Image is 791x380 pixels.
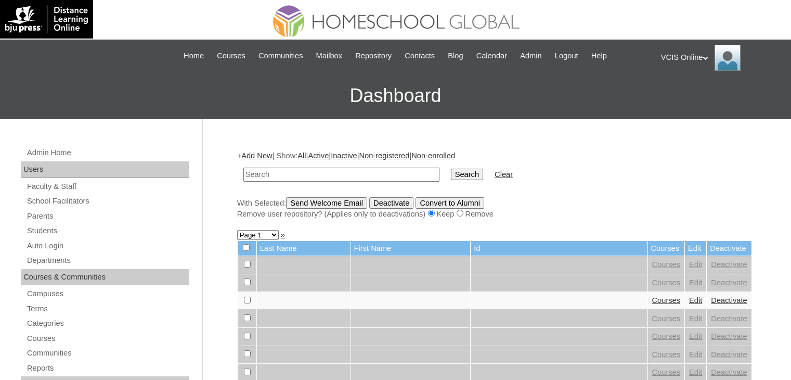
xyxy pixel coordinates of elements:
a: Home [178,50,209,62]
span: Calendar [476,50,507,62]
a: Admin Home [26,146,189,159]
a: Parents [26,210,189,223]
span: Logout [555,50,578,62]
a: Deactivate [711,332,747,340]
a: Deactivate [711,278,747,287]
a: Help [586,50,612,62]
img: VCIS Online Admin [715,45,741,71]
a: Edit [689,368,702,376]
a: Deactivate [711,350,747,359]
a: Faculty & Staff [26,180,189,193]
a: Departments [26,254,189,267]
span: Contacts [405,50,435,62]
td: First Name [351,241,471,256]
span: Repository [355,50,392,62]
a: Courses [652,350,681,359]
a: School Facilitators [26,195,189,208]
div: Users [21,161,189,178]
span: Home [184,50,204,62]
a: Logout [550,50,583,62]
input: Search [243,168,439,182]
span: Communities [258,50,303,62]
a: Courses [652,296,681,305]
a: Edit [689,332,702,340]
span: Courses [217,50,245,62]
a: Students [26,224,189,237]
a: Non-registered [359,151,409,160]
a: Edit [689,350,702,359]
a: Edit [689,260,702,269]
input: Send Welcome Email [286,197,367,209]
span: Blog [448,50,463,62]
a: Edit [689,278,702,287]
a: Courses [26,332,189,345]
span: Admin [520,50,542,62]
a: Deactivate [711,296,747,305]
a: Reports [26,362,189,375]
td: Last Name [257,241,351,256]
div: With Selected: [237,197,752,220]
a: Communities [253,50,308,62]
div: + | Show: | | | | [237,150,752,219]
h3: Dashboard [5,72,786,119]
a: Deactivate [711,314,747,323]
a: Clear [495,170,513,179]
a: Inactive [331,151,357,160]
td: Edit [685,241,706,256]
a: Non-enrolled [411,151,455,160]
a: Courses [652,368,681,376]
a: Add New [241,151,272,160]
a: Edit [689,314,702,323]
input: Deactivate [369,197,413,209]
span: Mailbox [316,50,343,62]
a: Courses [652,314,681,323]
input: Convert to Alumni [416,197,484,209]
div: Courses & Communities [21,269,189,286]
a: » [281,231,285,239]
a: Repository [350,50,397,62]
a: Blog [443,50,468,62]
a: Auto Login [26,239,189,252]
a: Deactivate [711,260,747,269]
a: Courses [652,260,681,269]
img: logo-white.png [5,5,88,33]
a: Edit [689,296,702,305]
a: Calendar [471,50,512,62]
td: Deactivate [707,241,751,256]
a: Active [308,151,329,160]
td: Courses [648,241,685,256]
a: Mailbox [311,50,348,62]
input: Search [451,169,483,180]
a: Admin [515,50,547,62]
span: Help [591,50,607,62]
div: Remove user repository? (Applies only to deactivations) Keep Remove [237,209,752,220]
td: Id [471,241,647,256]
a: Courses [212,50,251,62]
a: Communities [26,347,189,360]
a: Courses [652,332,681,340]
div: VCIS Online [661,45,781,71]
a: Terms [26,302,189,315]
a: Courses [652,278,681,287]
a: All [297,151,306,160]
a: Campuses [26,287,189,300]
a: Contacts [399,50,440,62]
a: Deactivate [711,368,747,376]
a: Categories [26,317,189,330]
